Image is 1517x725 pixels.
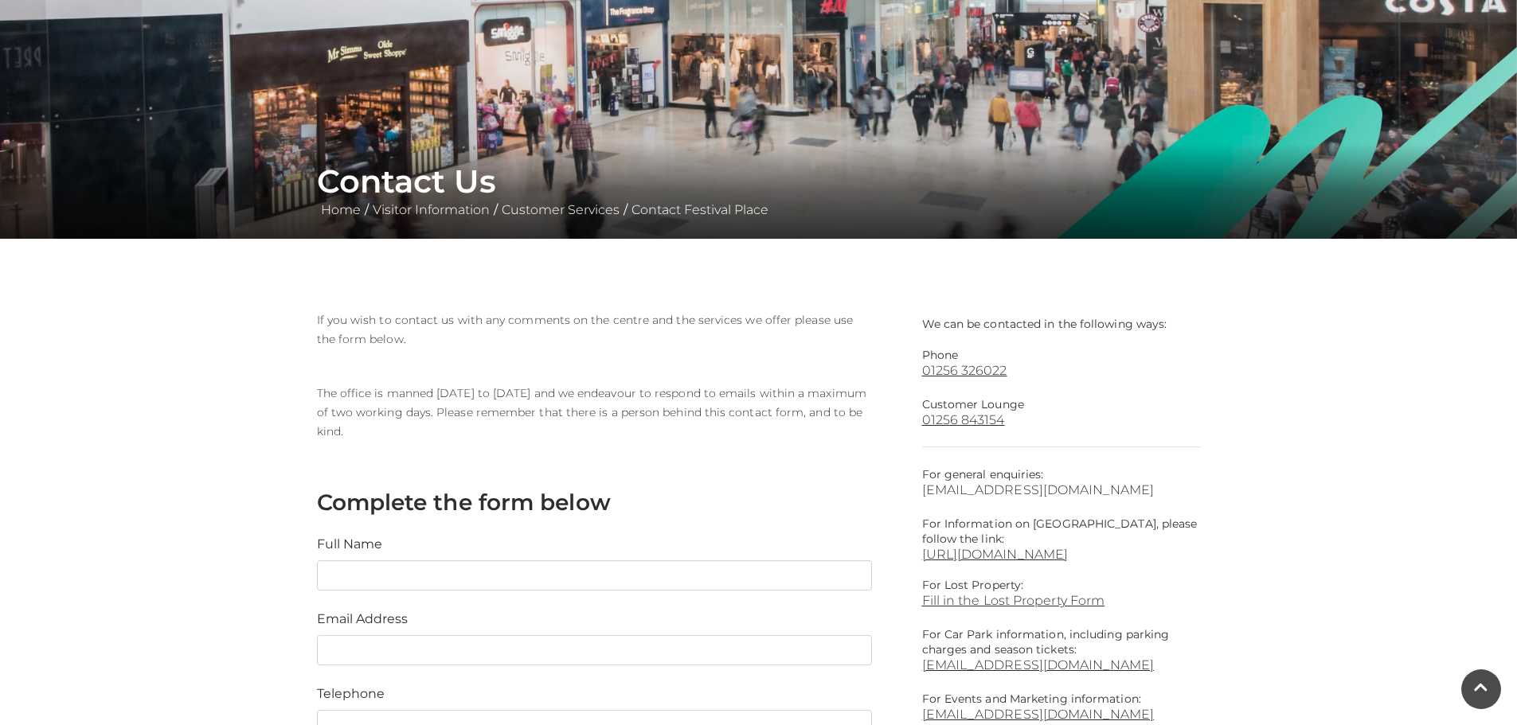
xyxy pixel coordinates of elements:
p: Phone [922,348,1201,363]
label: Full Name [317,535,382,554]
p: The office is manned [DATE] to [DATE] and we endeavour to respond to emails within a maximum of t... [317,384,872,441]
label: Telephone [317,684,385,704]
p: For Car Park information, including parking charges and season tickets: [922,627,1201,657]
a: [EMAIL_ADDRESS][DOMAIN_NAME] [922,482,1201,497]
label: Email Address [317,610,408,629]
a: [URL][DOMAIN_NAME] [922,547,1069,562]
a: 01256 843154 [922,412,1201,427]
a: Visitor Information [369,202,494,217]
a: Customer Services [498,202,624,217]
p: For Lost Property: [922,578,1201,593]
h3: Complete the form below [317,489,872,516]
a: [EMAIL_ADDRESS][DOMAIN_NAME] [922,707,1155,722]
p: For Events and Marketing information: [922,692,1201,723]
p: For general enquiries: [922,467,1201,497]
a: Contact Festival Place [628,202,772,217]
p: For Information on [GEOGRAPHIC_DATA], please follow the link: [922,516,1201,547]
p: Customer Lounge [922,397,1201,412]
h1: Contact Us [317,162,1201,201]
a: 01256 326022 [922,363,1201,378]
p: If you wish to contact us with any comments on the centre and the services we offer please use th... [317,310,872,349]
a: Home [317,202,365,217]
p: We can be contacted in the following ways: [922,310,1201,332]
a: [EMAIL_ADDRESS][DOMAIN_NAME] [922,657,1201,672]
a: Fill in the Lost Property Form [922,593,1201,608]
div: / / / [305,162,1213,220]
